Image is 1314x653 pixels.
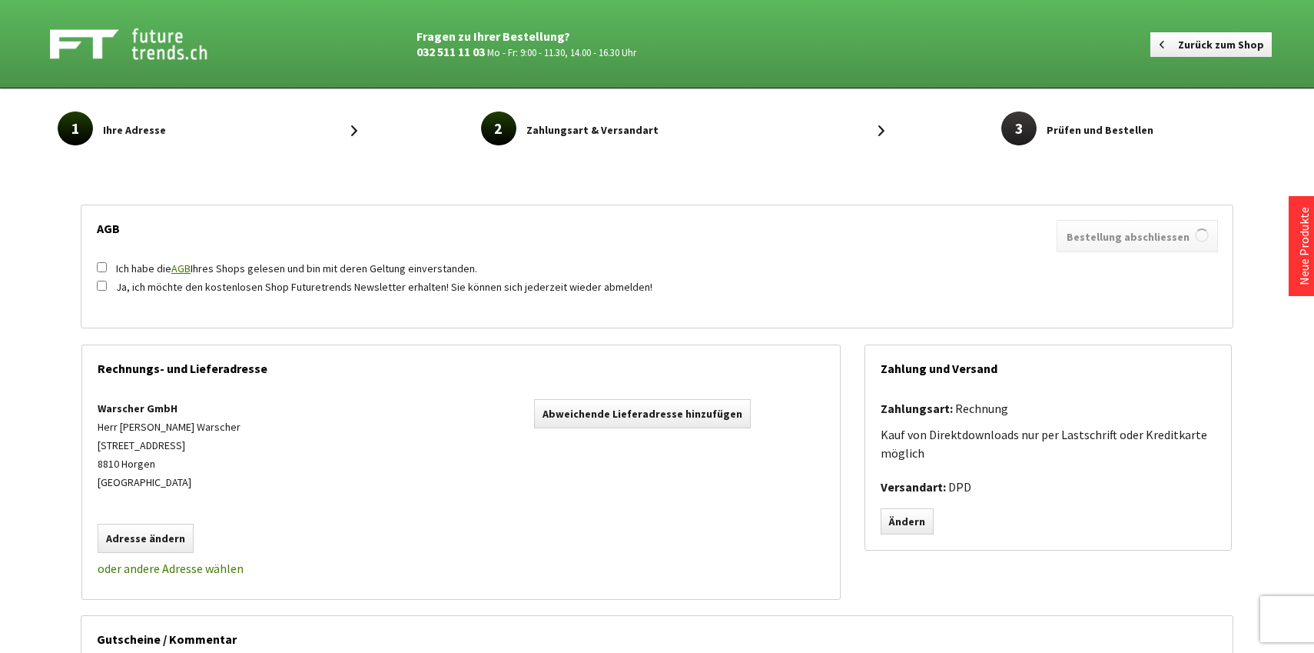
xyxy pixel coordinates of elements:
[481,112,516,145] span: 2
[881,479,946,495] strong: Versandart:
[120,420,194,434] span: [PERSON_NAME]
[526,121,659,139] span: Zahlungsart & Versandart
[881,401,953,416] strong: Zahlungsart:
[121,457,155,471] span: Horgen
[97,205,1217,244] div: AGB
[171,262,191,275] a: AGB
[58,112,93,145] span: 1
[98,345,825,384] div: Rechnungs- und Lieferadresse
[98,475,191,489] span: [GEOGRAPHIC_DATA]
[416,28,570,44] strong: Fragen zu Ihrer Bestellung?
[98,524,194,553] a: Adresse ändern
[197,420,241,434] span: Warscher
[881,425,1216,462] p: Kauf von Direktdownloads nur per Lastschrift oder Kreditkarte möglich
[116,280,652,294] label: Ja, ich möchte den kostenlosen Shop Futuretrends Newsletter erhalten! Sie können sich jederzeit w...
[881,345,1216,384] div: Zahlung und Versand
[103,121,166,139] span: Ihre Adresse
[98,438,185,452] span: [STREET_ADDRESS]
[1296,207,1312,285] a: Neue Produkte
[116,262,477,275] label: Ich habe die Ihres Shops gelesen und bin mit deren Geltung einverstanden.
[98,401,178,415] span: Warscher GmbH
[487,46,636,58] small: Mo - Fr: 9:00 - 11.30, 14.00 - 16.30 Uhr
[948,479,971,495] span: DPD
[1001,112,1037,145] span: 3
[1150,32,1272,57] a: Zurück zum Shop
[955,401,1008,416] span: Rechnung
[534,399,751,428] a: Abweichende Lieferadresse hinzufügen
[50,25,343,63] a: Shop Futuretrends - zur Startseite wechseln
[881,508,934,535] a: Ändern
[1047,121,1153,139] span: Prüfen und Bestellen
[416,44,485,59] a: 032 511 11 03
[1057,220,1218,252] button: Bestellung abschliessen
[98,561,244,576] a: oder andere Adresse wählen
[98,457,119,471] span: 8810
[50,25,241,63] img: Shop Futuretrends - zur Startseite wechseln
[98,420,118,434] span: Herr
